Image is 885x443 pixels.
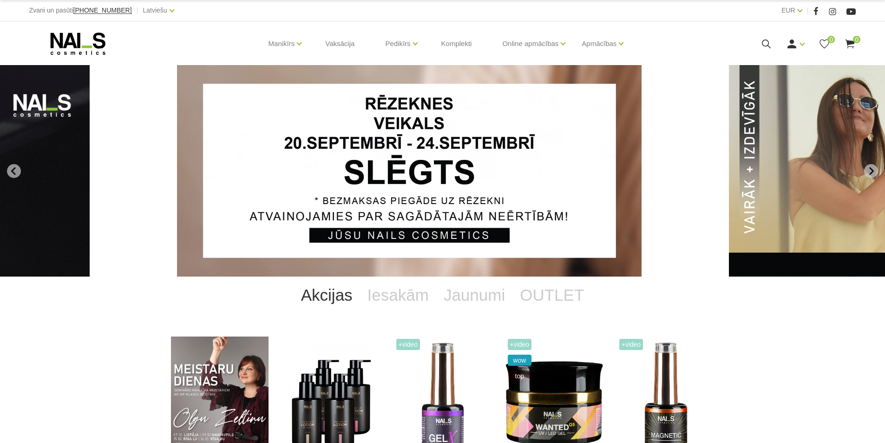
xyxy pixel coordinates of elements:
[844,38,856,50] a: 0
[360,277,436,314] a: Iesakām
[508,339,532,350] span: +Video
[7,164,21,178] button: Go to last slide
[864,164,878,178] button: Next slide
[385,25,410,62] a: Pedikīrs
[29,5,132,16] div: Zvani un pasūti
[294,277,360,314] a: Akcijas
[853,36,860,43] span: 0
[512,277,591,314] a: OUTLET
[582,25,616,62] a: Apmācības
[619,339,643,350] span: +Video
[819,38,830,50] a: 0
[143,5,167,16] a: Latviešu
[436,277,512,314] a: Jaunumi
[508,370,532,382] span: top
[807,5,809,16] span: |
[827,36,835,43] span: 0
[502,25,558,62] a: Online apmācības
[434,21,479,66] a: Komplekti
[137,5,138,16] span: |
[781,5,795,16] a: EUR
[508,355,532,366] span: wow
[177,65,708,277] li: 1 of 13
[396,339,420,350] span: +Video
[269,25,295,62] a: Manikīrs
[318,21,362,66] a: Vaksācija
[73,7,132,14] a: [PHONE_NUMBER]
